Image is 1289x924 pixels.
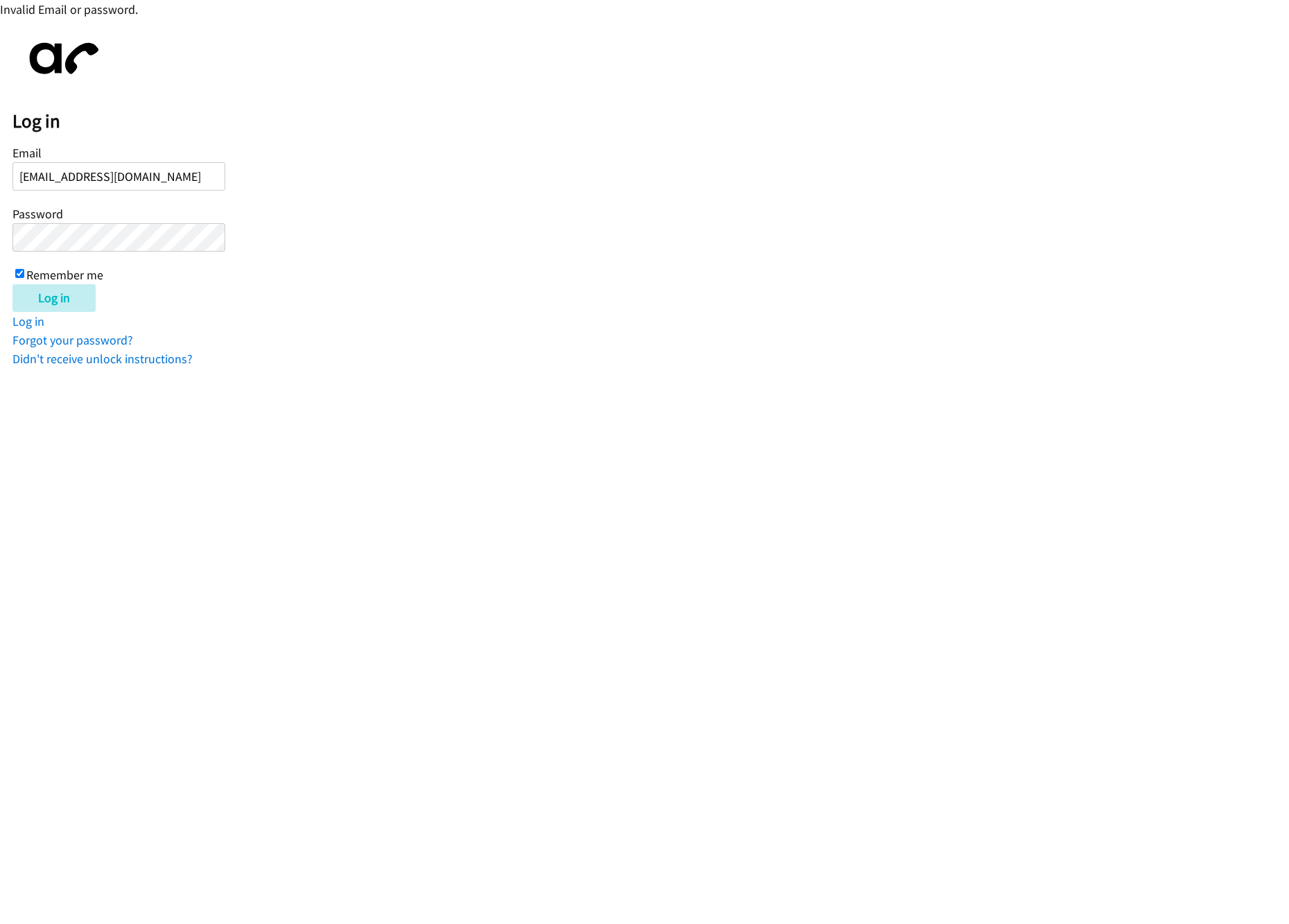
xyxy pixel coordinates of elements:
[12,110,1289,133] h2: Log in
[12,145,42,161] label: Email
[12,206,63,222] label: Password
[12,313,44,329] a: Log in
[12,332,133,348] a: Forgot your password?
[12,351,193,367] a: Didn't receive unlock instructions?
[26,267,103,283] label: Remember me
[12,284,96,312] input: Log in
[12,31,109,86] img: aphone-8a226864a2ddd6a5e75d1ebefc011f4aa8f32683c2d82f3fb0802fe031f96514.svg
